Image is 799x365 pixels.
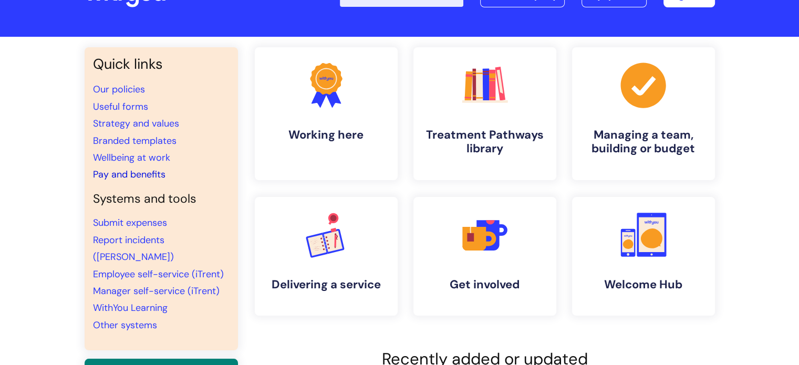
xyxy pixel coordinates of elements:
[255,47,398,180] a: Working here
[93,285,220,297] a: Manager self-service (iTrent)
[263,128,389,142] h4: Working here
[93,134,177,147] a: Branded templates
[572,47,715,180] a: Managing a team, building or budget
[93,168,165,181] a: Pay and benefits
[580,128,707,156] h4: Managing a team, building or budget
[93,56,230,72] h3: Quick links
[93,234,174,263] a: Report incidents ([PERSON_NAME])
[93,83,145,96] a: Our policies
[580,278,707,291] h4: Welcome Hub
[422,128,548,156] h4: Treatment Pathways library
[93,151,170,164] a: Wellbeing at work
[93,216,167,229] a: Submit expenses
[572,197,715,316] a: Welcome Hub
[93,301,168,314] a: WithYou Learning
[93,268,224,280] a: Employee self-service (iTrent)
[422,278,548,291] h4: Get involved
[263,278,389,291] h4: Delivering a service
[413,197,556,316] a: Get involved
[93,100,148,113] a: Useful forms
[413,47,556,180] a: Treatment Pathways library
[255,197,398,316] a: Delivering a service
[93,117,179,130] a: Strategy and values
[93,319,157,331] a: Other systems
[93,192,230,206] h4: Systems and tools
